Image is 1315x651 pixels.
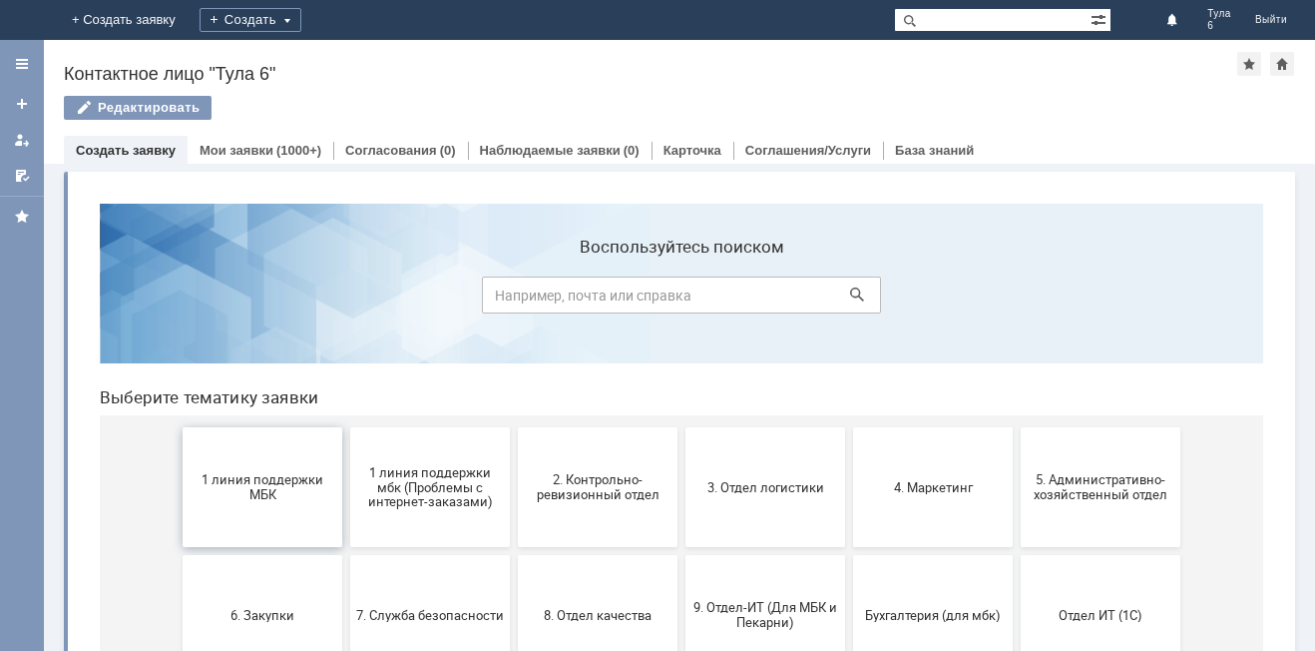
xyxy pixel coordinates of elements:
button: Бухгалтерия (для мбк) [769,367,929,487]
button: Финансовый отдел [434,495,594,615]
a: Создать заявку [6,88,38,120]
span: 6. Закупки [105,419,252,434]
button: 5. Административно-хозяйственный отдел [937,240,1096,359]
span: 4. Маркетинг [775,292,923,307]
button: 6. Закупки [99,367,258,487]
span: 6 [1207,20,1231,32]
label: Воспользуйтесь поиском [398,49,797,69]
button: [PERSON_NAME]. Услуги ИТ для МБК (оформляет L1) [937,495,1096,615]
span: 8. Отдел качества [440,419,588,434]
button: 9. Отдел-ИТ (Для МБК и Пекарни) [602,367,761,487]
button: 4. Маркетинг [769,240,929,359]
span: Бухгалтерия (для мбк) [775,419,923,434]
span: 1 линия поддержки МБК [105,285,252,315]
button: 2. Контрольно-ревизионный отдел [434,240,594,359]
div: (0) [624,143,640,158]
span: 7. Служба безопасности [272,419,420,434]
a: Наблюдаемые заявки [480,143,621,158]
span: Тула [1207,8,1231,20]
a: Соглашения/Услуги [745,143,871,158]
a: Создать заявку [76,143,176,158]
div: Добавить в избранное [1237,52,1261,76]
a: Мои заявки [6,124,38,156]
div: Создать [200,8,301,32]
button: Это соглашение не активно! [769,495,929,615]
a: Мои согласования [6,160,38,192]
span: [PERSON_NAME]. Услуги ИТ для МБК (оформляет L1) [943,532,1091,577]
span: Расширенный поиск [1091,9,1110,28]
button: Отдел ИТ (1С) [937,367,1096,487]
input: Например, почта или справка [398,89,797,126]
header: Выберите тематику заявки [16,200,1179,220]
span: Отдел-ИТ (Офис) [272,547,420,562]
span: 9. Отдел-ИТ (Для МБК и Пекарни) [608,412,755,442]
span: 5. Административно-хозяйственный отдел [943,285,1091,315]
a: Мои заявки [200,143,273,158]
span: Финансовый отдел [440,547,588,562]
span: Это соглашение не активно! [775,540,923,570]
button: Отдел-ИТ (Офис) [266,495,426,615]
div: (1000+) [276,143,321,158]
button: 1 линия поддержки мбк (Проблемы с интернет-заказами) [266,240,426,359]
a: База знаний [895,143,974,158]
span: Отдел ИТ (1С) [943,419,1091,434]
div: Сделать домашней страницей [1270,52,1294,76]
button: 7. Служба безопасности [266,367,426,487]
span: Отдел-ИТ (Битрикс24 и CRM) [105,540,252,570]
a: Согласования [345,143,437,158]
div: (0) [440,143,456,158]
span: 3. Отдел логистики [608,292,755,307]
div: Контактное лицо "Тула 6" [64,64,1237,84]
span: 2. Контрольно-ревизионный отдел [440,285,588,315]
button: Отдел-ИТ (Битрикс24 и CRM) [99,495,258,615]
button: 8. Отдел качества [434,367,594,487]
button: 3. Отдел логистики [602,240,761,359]
button: Франчайзинг [602,495,761,615]
span: 1 линия поддержки мбк (Проблемы с интернет-заказами) [272,277,420,322]
button: 1 линия поддержки МБК [99,240,258,359]
a: Карточка [663,143,721,158]
span: Франчайзинг [608,547,755,562]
